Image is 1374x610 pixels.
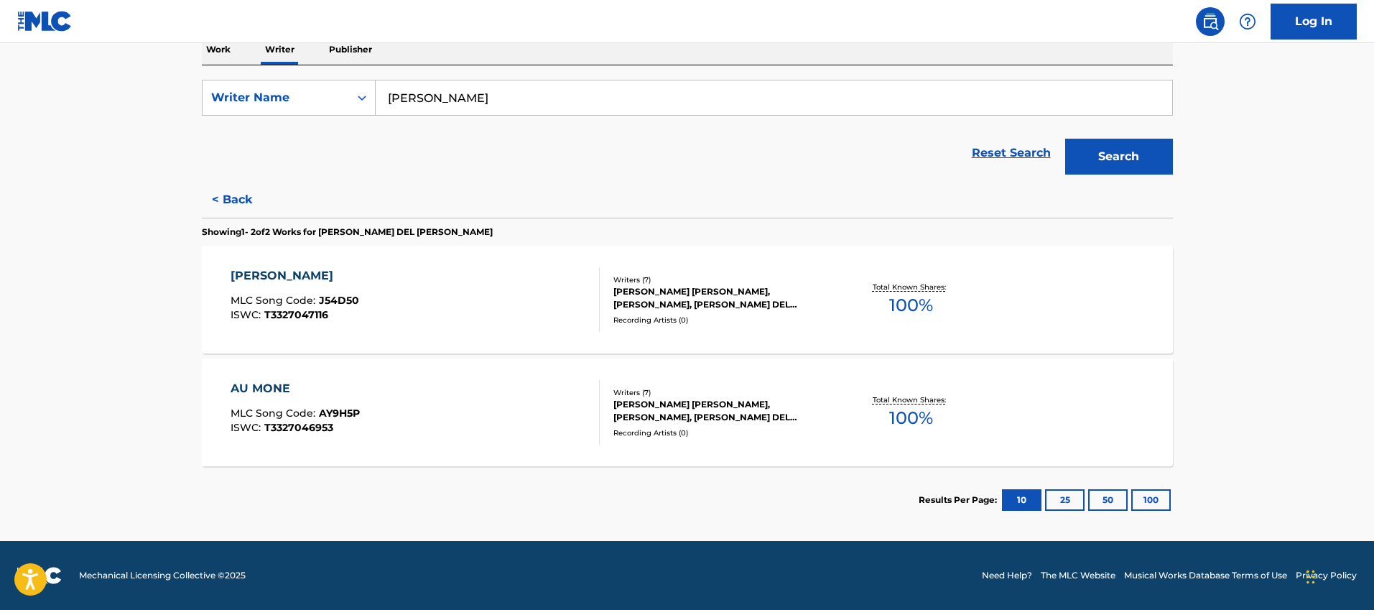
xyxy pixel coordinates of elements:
iframe: Chat Widget [1302,541,1374,610]
button: 100 [1131,489,1171,511]
span: AY9H5P [319,407,360,420]
button: 25 [1045,489,1085,511]
a: AU MONEMLC Song Code:AY9H5PISWC:T3327046953Writers (7)[PERSON_NAME] [PERSON_NAME], [PERSON_NAME],... [202,359,1173,466]
img: search [1202,13,1219,30]
button: < Back [202,182,288,218]
span: Mechanical Licensing Collective © 2025 [79,569,246,582]
div: Drag [1306,555,1315,599]
img: MLC Logo [17,11,73,32]
div: [PERSON_NAME] [PERSON_NAME], [PERSON_NAME], [PERSON_NAME] DEL [PERSON_NAME], [PERSON_NAME], [PERS... [613,285,830,311]
p: Publisher [325,34,376,65]
button: Search [1065,139,1173,175]
div: [PERSON_NAME] [231,267,359,285]
div: Help [1233,7,1262,36]
span: MLC Song Code : [231,407,319,420]
span: ISWC : [231,421,264,434]
div: Recording Artists ( 0 ) [613,428,830,438]
div: Writer Name [211,89,340,106]
p: Writer [261,34,299,65]
span: T3327046953 [264,421,333,434]
img: logo [17,567,62,584]
div: Writers ( 7 ) [613,387,830,398]
a: The MLC Website [1041,569,1115,582]
p: Total Known Shares: [873,282,950,292]
img: help [1239,13,1256,30]
span: ISWC : [231,308,264,321]
button: 50 [1088,489,1128,511]
div: Writers ( 7 ) [613,274,830,285]
div: AU MONE [231,380,360,397]
button: 10 [1002,489,1041,511]
a: [PERSON_NAME]MLC Song Code:J54D50ISWC:T3327047116Writers (7)[PERSON_NAME] [PERSON_NAME], [PERSON_... [202,246,1173,353]
a: Reset Search [965,137,1058,169]
span: 100 % [889,405,933,431]
a: Log In [1271,4,1357,40]
span: MLC Song Code : [231,294,319,307]
p: Showing 1 - 2 of 2 Works for [PERSON_NAME] DEL [PERSON_NAME] [202,226,493,239]
span: 100 % [889,292,933,318]
a: Public Search [1196,7,1225,36]
a: Need Help? [982,569,1032,582]
p: Total Known Shares: [873,394,950,405]
a: Privacy Policy [1296,569,1357,582]
span: J54D50 [319,294,359,307]
a: Musical Works Database Terms of Use [1124,569,1287,582]
p: Results Per Page: [919,494,1001,507]
form: Search Form [202,80,1173,182]
div: [PERSON_NAME] [PERSON_NAME], [PERSON_NAME], [PERSON_NAME] DEL [PERSON_NAME], [PERSON_NAME], [PERS... [613,398,830,424]
p: Work [202,34,235,65]
div: Recording Artists ( 0 ) [613,315,830,325]
span: T3327047116 [264,308,328,321]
